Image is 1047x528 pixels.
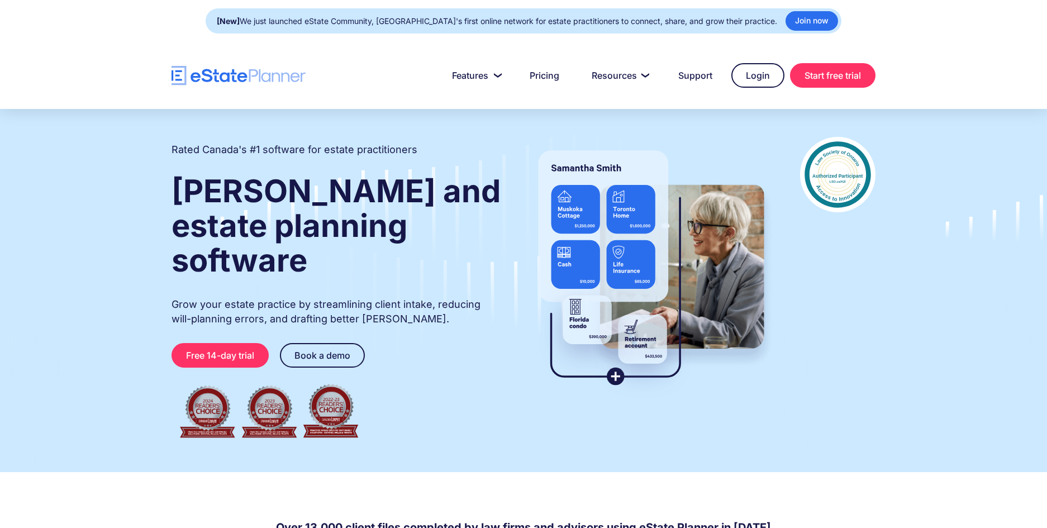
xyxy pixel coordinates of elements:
a: Pricing [516,64,573,87]
div: We just launched eState Community, [GEOGRAPHIC_DATA]'s first online network for estate practition... [217,13,777,29]
a: Login [731,63,784,88]
a: home [172,66,306,85]
a: Book a demo [280,343,365,368]
strong: [New] [217,16,240,26]
a: Features [439,64,511,87]
a: Start free trial [790,63,875,88]
a: Join now [786,11,838,31]
a: Support [665,64,726,87]
p: Grow your estate practice by streamlining client intake, reducing will-planning errors, and draft... [172,297,502,326]
strong: [PERSON_NAME] and estate planning software [172,172,501,279]
h2: Rated Canada's #1 software for estate practitioners [172,142,417,157]
a: Free 14-day trial [172,343,269,368]
a: Resources [578,64,659,87]
img: estate planner showing wills to their clients, using eState Planner, a leading estate planning so... [525,137,778,399]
